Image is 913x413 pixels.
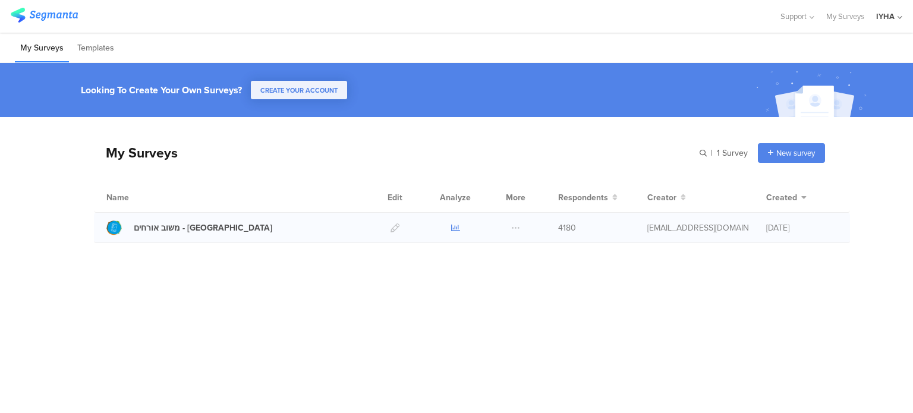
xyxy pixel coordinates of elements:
div: Edit [382,182,408,212]
img: create_account_image.svg [752,67,874,121]
div: IYHA [876,11,895,22]
div: My Surveys [94,143,178,163]
img: segmanta logo [11,8,78,23]
span: Support [780,11,807,22]
div: Looking To Create Your Own Surveys? [81,83,242,97]
button: CREATE YOUR ACCOUNT [251,81,347,99]
button: Respondents [558,191,618,204]
span: Created [766,191,797,204]
div: ofir@iyha.org.il [647,222,748,234]
div: More [503,182,528,212]
span: 1 Survey [717,147,748,159]
span: Respondents [558,191,608,204]
button: Creator [647,191,686,204]
div: משוב אורחים - בית שאן [134,222,272,234]
span: CREATE YOUR ACCOUNT [260,86,338,95]
span: 4180 [558,222,576,234]
div: Name [106,191,178,204]
span: New survey [776,147,815,159]
li: Templates [72,34,119,62]
span: | [709,147,714,159]
span: Creator [647,191,676,204]
a: משוב אורחים - [GEOGRAPHIC_DATA] [106,220,272,235]
div: [DATE] [766,222,838,234]
li: My Surveys [15,34,69,62]
button: Created [766,191,807,204]
div: Analyze [437,182,473,212]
